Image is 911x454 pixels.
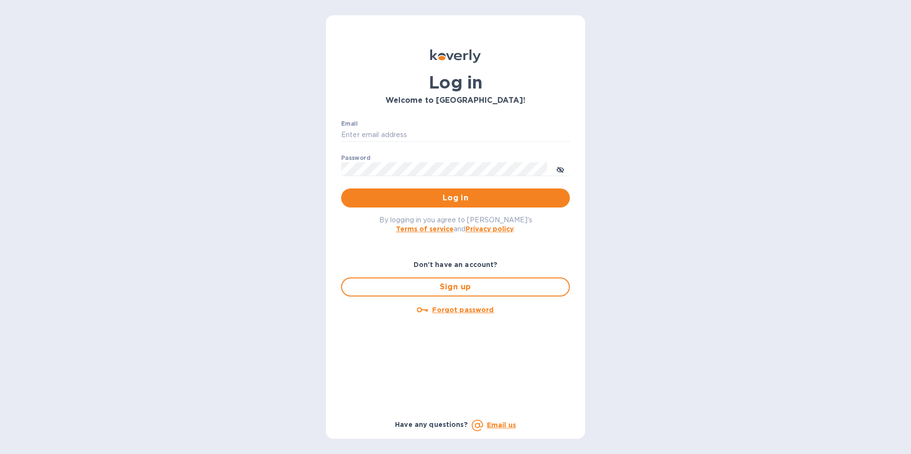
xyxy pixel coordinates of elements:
[341,121,358,127] label: Email
[414,261,498,268] b: Don't have an account?
[430,49,481,63] img: Koverly
[395,421,468,428] b: Have any questions?
[349,192,562,204] span: Log in
[341,277,570,296] button: Sign up
[551,159,570,178] button: toggle password visibility
[341,72,570,92] h1: Log in
[341,188,570,207] button: Log in
[341,155,370,161] label: Password
[341,96,570,105] h3: Welcome to [GEOGRAPHIC_DATA]!
[432,306,494,314] u: Forgot password
[379,216,532,233] span: By logging in you agree to [PERSON_NAME]'s and .
[487,421,516,429] a: Email us
[396,225,454,233] a: Terms of service
[466,225,514,233] a: Privacy policy
[350,281,561,293] span: Sign up
[341,128,570,142] input: Enter email address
